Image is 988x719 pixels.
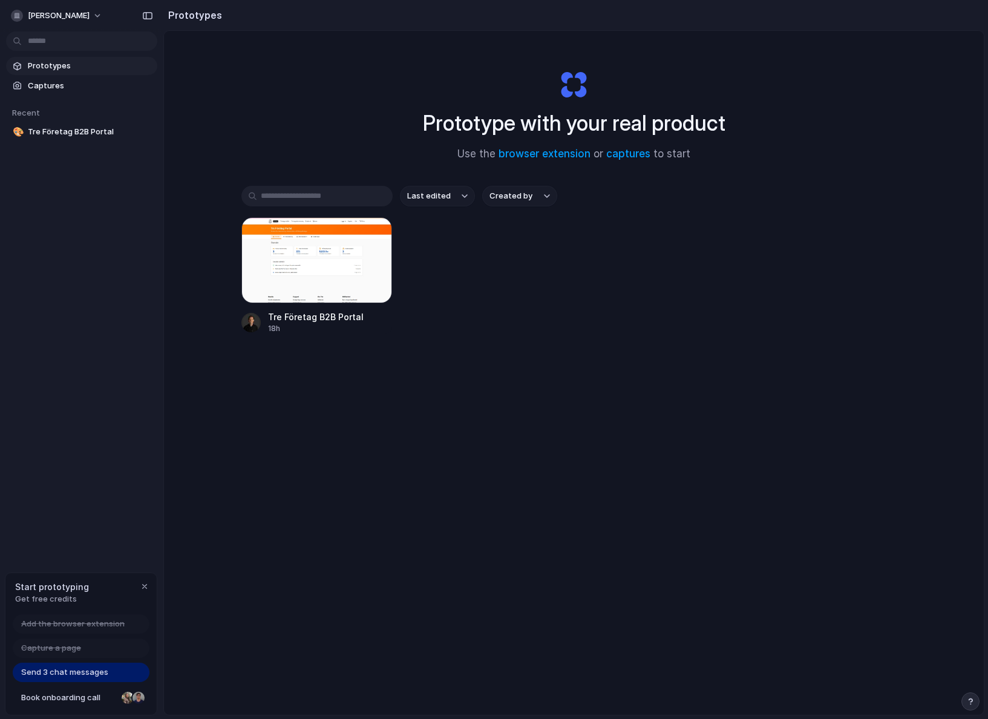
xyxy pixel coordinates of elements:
a: Tre Företag B2B PortalTre Företag B2B Portal18h [241,217,393,334]
span: Tre Företag B2B Portal [28,126,152,138]
span: Use the or to start [457,146,690,162]
button: 🎨 [11,126,23,138]
div: Christian Iacullo [131,691,146,705]
div: Nicole Kubica [120,691,135,705]
span: Start prototyping [15,580,89,593]
div: 18h [268,323,364,334]
button: Last edited [400,186,475,206]
span: Get free credits [15,593,89,605]
div: Tre Företag B2B Portal [268,310,364,323]
div: 🎨 [13,125,21,139]
span: Add the browser extension [21,618,125,630]
span: Captures [28,80,152,92]
a: Prototypes [6,57,157,75]
a: captures [606,148,650,160]
button: [PERSON_NAME] [6,6,108,25]
a: Captures [6,77,157,95]
span: Send 3 chat messages [21,666,108,678]
a: 🎨Tre Företag B2B Portal [6,123,157,141]
h1: Prototype with your real product [423,107,725,139]
span: Last edited [407,190,451,202]
button: Created by [482,186,557,206]
span: Book onboarding call [21,692,117,704]
h2: Prototypes [163,8,222,22]
span: Capture a page [21,642,81,654]
span: Created by [489,190,532,202]
span: Prototypes [28,60,152,72]
span: [PERSON_NAME] [28,10,90,22]
a: browser extension [499,148,591,160]
span: Recent [12,108,40,117]
a: Book onboarding call [13,688,149,708]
